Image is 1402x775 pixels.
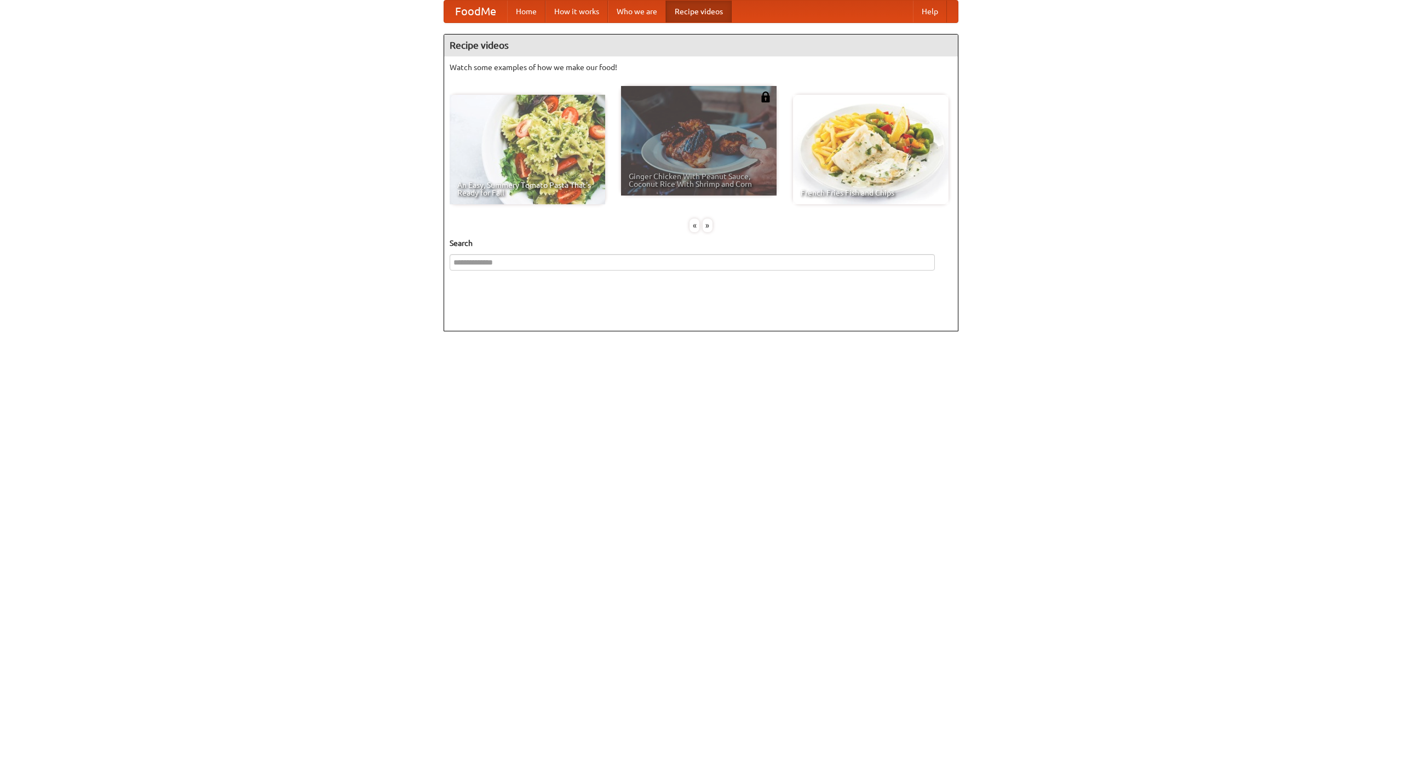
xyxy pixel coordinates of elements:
[444,35,958,56] h4: Recipe videos
[545,1,608,22] a: How it works
[913,1,947,22] a: Help
[689,219,699,232] div: «
[507,1,545,22] a: Home
[703,219,713,232] div: »
[793,95,949,204] a: French Fries Fish and Chips
[450,95,605,204] a: An Easy, Summery Tomato Pasta That's Ready for Fall
[450,238,952,249] h5: Search
[608,1,666,22] a: Who we are
[760,91,771,102] img: 483408.png
[450,62,952,73] p: Watch some examples of how we make our food!
[457,181,597,197] span: An Easy, Summery Tomato Pasta That's Ready for Fall
[666,1,732,22] a: Recipe videos
[801,189,941,197] span: French Fries Fish and Chips
[444,1,507,22] a: FoodMe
